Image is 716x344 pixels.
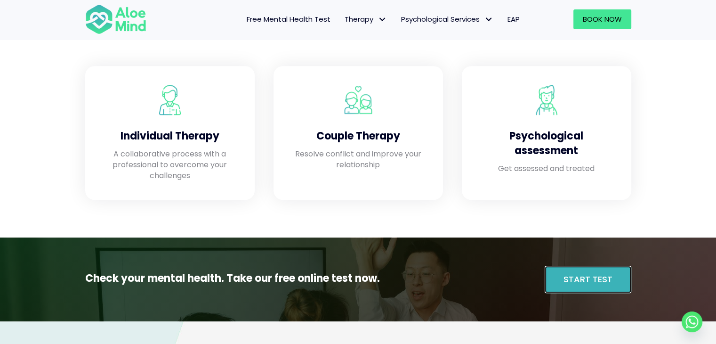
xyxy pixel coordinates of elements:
span: Psychological Services: submenu [482,13,496,26]
h4: Psychological assessment [481,129,612,158]
p: Resolve conflict and improve your relationship [292,148,424,170]
h4: Couple Therapy [292,129,424,144]
span: Therapy [345,14,387,24]
a: Whatsapp [682,311,702,332]
nav: Menu [159,9,527,29]
a: Book Now [573,9,631,29]
span: EAP [507,14,520,24]
span: Start Test [563,273,612,285]
h4: Individual Therapy [104,129,236,144]
a: Free Mental Health Test [240,9,338,29]
span: Book Now [583,14,622,24]
a: Start Test [545,266,631,293]
img: Aloe Mind Malaysia | Mental Healthcare Services in Malaysia and Singapore [343,85,373,115]
span: Therapy: submenu [376,13,389,26]
a: EAP [500,9,527,29]
p: Get assessed and treated [481,163,612,174]
a: Aloe Mind Malaysia | Mental Healthcare Services in Malaysia and Singapore Psychological assessmen... [471,75,622,190]
img: Aloe mind Logo [85,4,146,35]
p: Check your mental health. Take our free online test now. [85,271,420,286]
a: Psychological ServicesPsychological Services: submenu [394,9,500,29]
img: Aloe Mind Malaysia | Mental Healthcare Services in Malaysia and Singapore [531,85,562,115]
a: TherapyTherapy: submenu [338,9,394,29]
span: Free Mental Health Test [247,14,330,24]
p: A collaborative process with a professional to overcome your challenges [104,148,236,181]
img: Aloe Mind Malaysia | Mental Healthcare Services in Malaysia and Singapore [155,85,185,115]
a: Aloe Mind Malaysia | Mental Healthcare Services in Malaysia and Singapore Individual Therapy A co... [95,75,245,190]
span: Psychological Services [401,14,493,24]
a: Aloe Mind Malaysia | Mental Healthcare Services in Malaysia and Singapore Couple Therapy Resolve ... [283,75,434,190]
